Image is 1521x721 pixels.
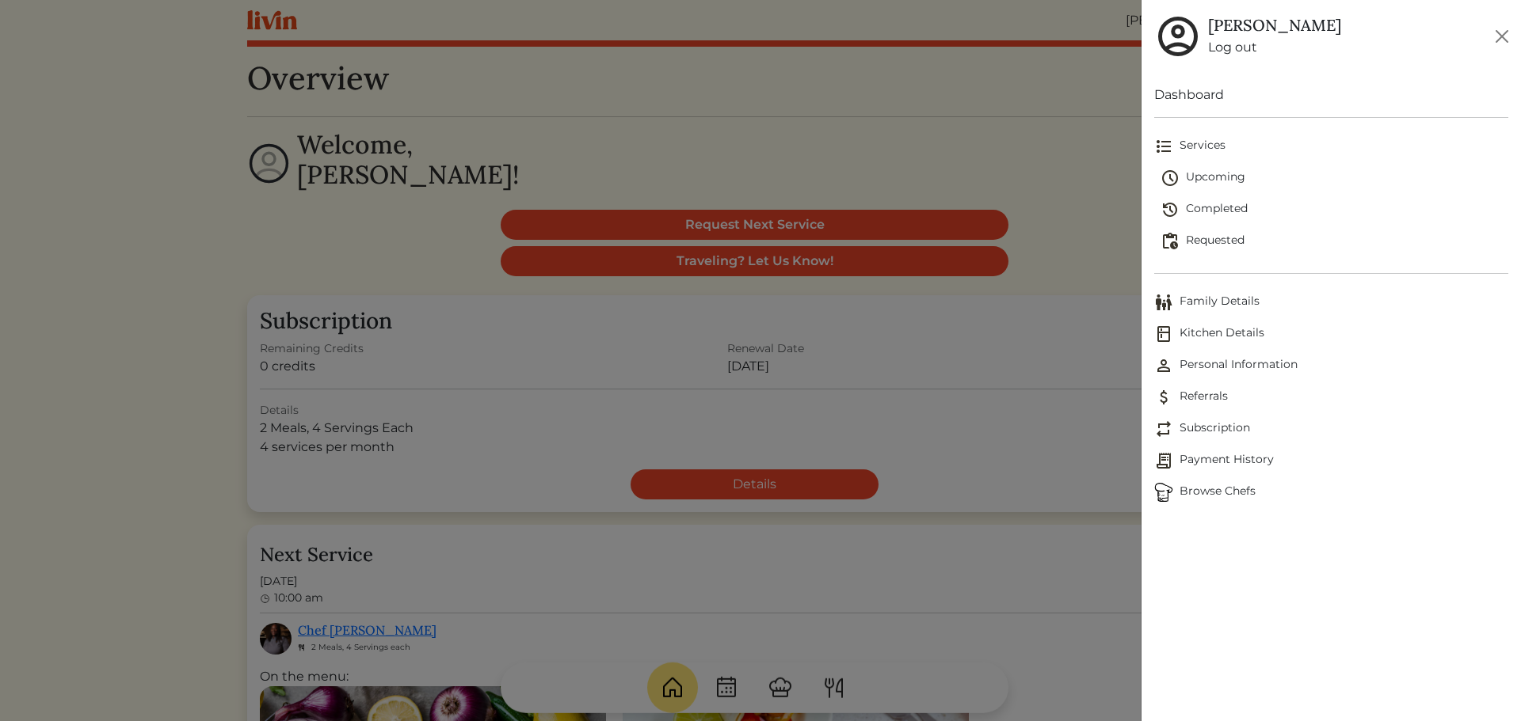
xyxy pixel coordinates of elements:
[1154,419,1508,438] span: Subscription
[1161,169,1508,188] span: Upcoming
[1208,38,1341,57] a: Log out
[1154,483,1173,502] img: Browse Chefs
[1154,293,1173,312] img: Family Details
[1154,419,1173,438] img: Subscription
[1154,388,1508,407] span: Referrals
[1154,137,1173,156] img: format_list_bulleted-ebc7f0161ee23162107b508e562e81cd567eeab2455044221954b09d19068e74.svg
[1154,381,1508,413] a: ReferralsReferrals
[1154,13,1202,60] img: user_account-e6e16d2ec92f44fc35f99ef0dc9cddf60790bfa021a6ecb1c896eb5d2907b31c.svg
[1154,324,1508,343] span: Kitchen Details
[1161,194,1508,226] a: Completed
[1154,388,1173,407] img: Referrals
[1154,293,1508,312] span: Family Details
[1161,232,1508,251] span: Requested
[1489,24,1515,49] button: Close
[1161,200,1180,219] img: history-2b446bceb7e0f53b931186bf4c1776ac458fe31ad3b688388ec82af02103cd45.svg
[1154,131,1508,162] a: Services
[1161,162,1508,194] a: Upcoming
[1154,137,1508,156] span: Services
[1154,356,1173,375] img: Personal Information
[1154,451,1173,470] img: Payment History
[1154,483,1508,502] span: Browse Chefs
[1154,350,1508,381] a: Personal InformationPersonal Information
[1154,476,1508,508] a: ChefsBrowse Chefs
[1154,451,1508,470] span: Payment History
[1154,445,1508,476] a: Payment HistoryPayment History
[1161,169,1180,188] img: schedule-fa401ccd6b27cf58db24c3bb5584b27dcd8bd24ae666a918e1c6b4ae8c451a22.svg
[1154,413,1508,445] a: SubscriptionSubscription
[1154,85,1508,104] a: Dashboard
[1154,318,1508,350] a: Kitchen DetailsKitchen Details
[1154,356,1508,375] span: Personal Information
[1208,16,1341,35] h5: [PERSON_NAME]
[1161,232,1180,251] img: pending_actions-fd19ce2ea80609cc4d7bbea353f93e2f363e46d0f816104e4e0650fdd7f915cf.svg
[1161,226,1508,257] a: Requested
[1161,200,1508,219] span: Completed
[1154,324,1173,343] img: Kitchen Details
[1154,287,1508,318] a: Family DetailsFamily Details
